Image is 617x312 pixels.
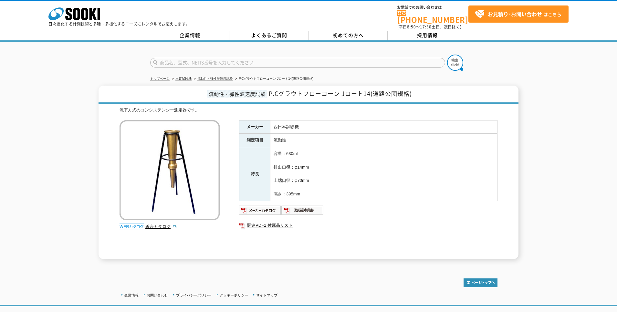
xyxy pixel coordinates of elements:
img: btn_search.png [447,55,463,71]
a: 初めての方へ [308,31,388,40]
p: 日々進化する計測技術と多種・多様化するニーズにレンタルでお応えします。 [48,22,190,26]
a: メーカーカタログ [239,209,281,214]
span: (平日 ～ 土日、祝日除く) [397,24,461,30]
a: 取扱説明書 [281,209,324,214]
div: 流下方式のコンシステンシー測定器です。 [120,107,497,114]
a: 企業情報 [150,31,229,40]
li: P.Cグラウトフローコーン Jロート14(道路公団規格) [234,76,313,82]
a: 関連PDF1 付属品リスト [239,221,497,230]
span: 初めての方へ [333,32,364,39]
img: メーカーカタログ [239,205,281,215]
span: はこちら [475,9,561,19]
a: サイトマップ [256,293,277,297]
span: 17:30 [420,24,432,30]
a: お見積り･お問い合わせはこちら [468,5,569,23]
a: 企業情報 [124,293,139,297]
img: 取扱説明書 [281,205,324,215]
th: メーカー [239,120,270,134]
a: トップページ [150,77,170,80]
a: 総合カタログ [145,224,177,229]
a: 流動性・弾性波速度試験 [197,77,233,80]
td: 西日本試験機 [270,120,497,134]
img: P.Cグラウトフローコーン Jロート14(道路公団規格) [120,120,220,220]
a: よくあるご質問 [229,31,308,40]
a: クッキーポリシー [220,293,248,297]
span: P.Cグラウトフローコーン Jロート14(道路公団規格) [269,89,412,98]
a: 土質試験機 [175,77,192,80]
td: 流動性 [270,134,497,147]
a: 採用情報 [388,31,467,40]
img: トップページへ [464,278,497,287]
td: 容量：630ml 排出口径：φ14mm 上端口径：φ70mm 高さ：395mm [270,147,497,201]
a: [PHONE_NUMBER] [397,10,468,23]
span: 8:50 [407,24,416,30]
input: 商品名、型式、NETIS番号を入力してください [150,58,445,68]
a: お問い合わせ [147,293,168,297]
span: 流動性・弾性波速度試験 [207,90,267,98]
strong: お見積り･お問い合わせ [488,10,542,18]
th: 測定項目 [239,134,270,147]
img: webカタログ [120,224,144,230]
th: 特長 [239,147,270,201]
a: プライバシーポリシー [176,293,212,297]
span: お電話でのお問い合わせは [397,5,468,9]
